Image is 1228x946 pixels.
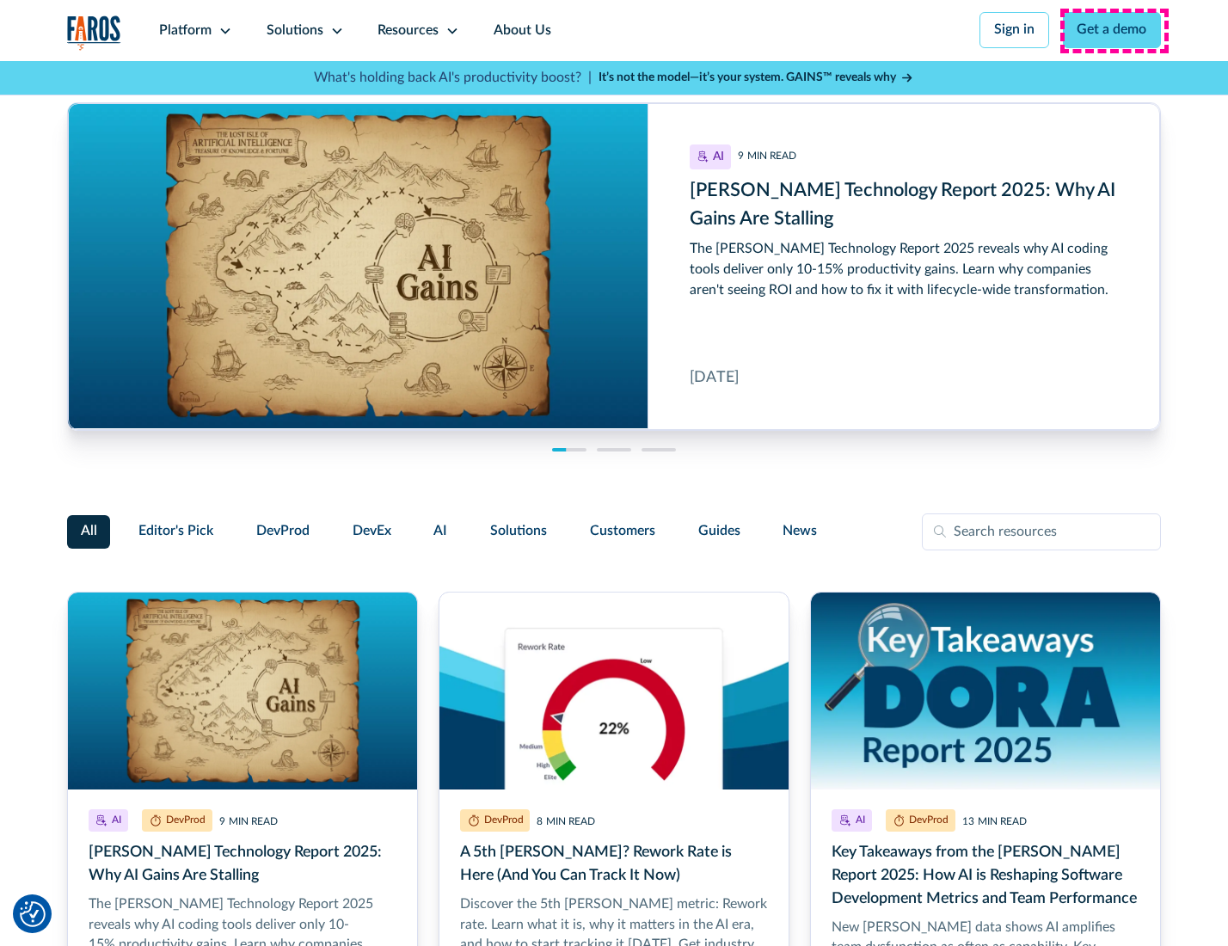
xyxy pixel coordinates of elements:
[698,521,740,542] span: Guides
[159,21,212,41] div: Platform
[138,521,213,542] span: Editor's Pick
[314,68,592,89] p: What's holding back AI's productivity boost? |
[599,71,896,83] strong: It’s not the model—it’s your system. GAINS™ reveals why
[267,21,323,41] div: Solutions
[20,901,46,927] button: Cookie Settings
[68,103,1161,430] div: cms-link
[353,521,391,542] span: DevEx
[1063,12,1162,48] a: Get a demo
[783,521,817,542] span: News
[811,593,1160,789] img: Key takeaways from the DORA Report 2025
[20,901,46,927] img: Revisit consent button
[433,521,447,542] span: AI
[490,521,547,542] span: Solutions
[67,15,122,51] a: home
[922,513,1161,551] input: Search resources
[67,15,122,51] img: Logo of the analytics and reporting company Faros.
[590,521,655,542] span: Customers
[67,513,1162,551] form: Filter Form
[439,593,789,789] img: A semicircular gauge chart titled “Rework Rate.” The needle points to 22%, which falls in the red...
[68,103,1161,430] a: Bain Technology Report 2025: Why AI Gains Are Stalling
[979,12,1049,48] a: Sign in
[378,21,439,41] div: Resources
[81,521,97,542] span: All
[256,521,310,542] span: DevProd
[68,593,417,789] img: Treasure map to the lost isle of artificial intelligence
[599,69,915,87] a: It’s not the model—it’s your system. GAINS™ reveals why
